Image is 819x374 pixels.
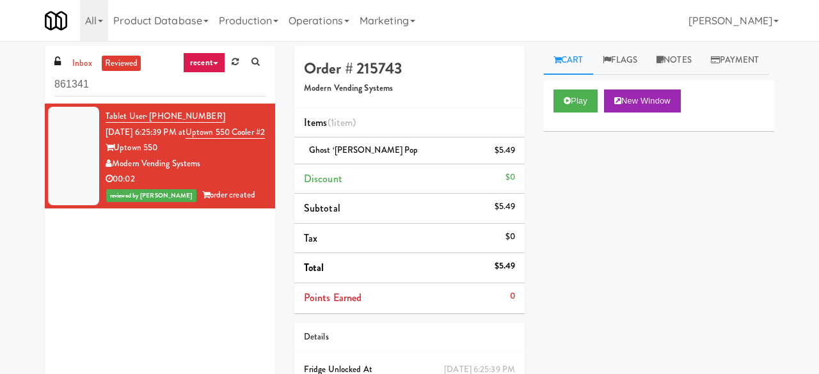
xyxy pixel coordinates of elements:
[495,143,516,159] div: $5.49
[553,90,598,113] button: Play
[593,46,648,75] a: Flags
[304,201,340,215] span: Subtotal
[334,115,353,130] ng-pluralize: item
[304,290,362,305] span: Points Earned
[701,46,769,75] a: Payment
[106,189,196,202] span: reviewed by [PERSON_NAME]
[495,258,516,274] div: $5.49
[106,126,186,138] span: [DATE] 6:25:39 PM at
[183,52,225,73] a: recent
[510,288,515,304] div: 0
[106,110,225,123] a: Tablet User· [PHONE_NUMBER]
[604,90,681,113] button: New Window
[544,46,593,75] a: Cart
[304,171,342,186] span: Discount
[186,126,265,139] a: Uptown 550 Cooler #2
[106,140,266,156] div: Uptown 550
[145,110,225,122] span: · [PHONE_NUMBER]
[102,56,141,72] a: reviewed
[304,84,515,93] h5: Modern Vending Systems
[45,10,67,32] img: Micromart
[106,156,266,172] div: Modern Vending Systems
[495,199,516,215] div: $5.49
[647,46,701,75] a: Notes
[304,231,317,245] span: Tax
[328,115,356,130] span: (1 )
[304,260,324,275] span: Total
[304,60,515,77] h4: Order # 215743
[45,104,275,208] li: Tablet User· [PHONE_NUMBER][DATE] 6:25:39 PM atUptown 550 Cooler #2Uptown 550Modern Vending Syste...
[304,115,356,130] span: Items
[106,171,266,187] div: 00:02
[309,144,418,156] span: Ghost ‘[PERSON_NAME] Pop
[54,73,266,97] input: Search vision orders
[505,169,515,185] div: $0
[69,56,95,72] a: inbox
[304,329,515,345] div: Details
[202,189,255,201] span: order created
[505,229,515,245] div: $0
